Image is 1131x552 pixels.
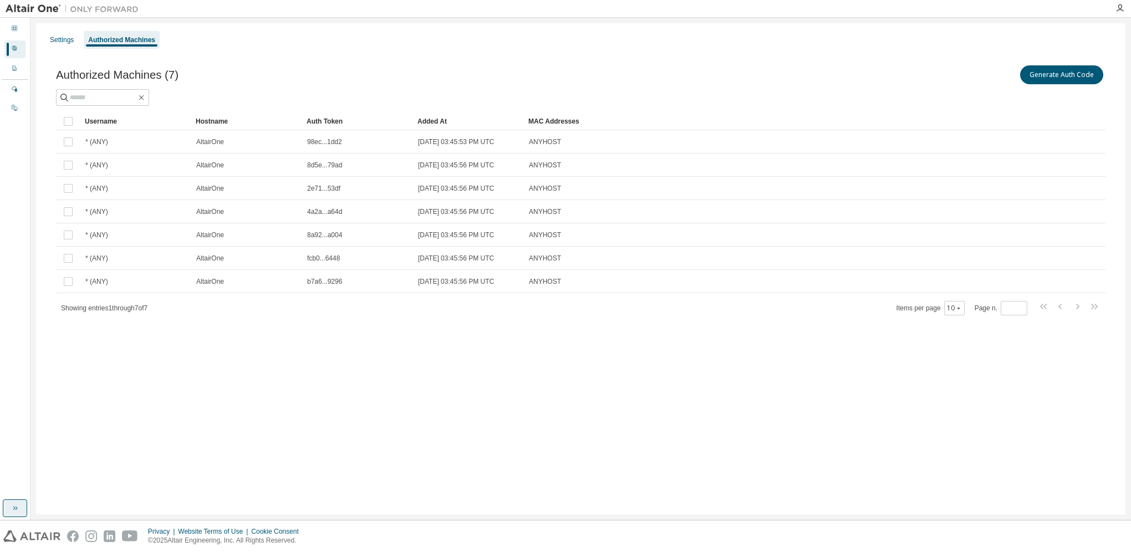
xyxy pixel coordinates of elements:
div: Added At [417,113,519,130]
span: 98ec...1dd2 [307,137,342,146]
span: [DATE] 03:45:56 PM UTC [418,207,494,216]
img: instagram.svg [85,530,97,542]
p: © 2025 Altair Engineering, Inc. All Rights Reserved. [148,536,305,545]
span: [DATE] 03:45:56 PM UTC [418,254,494,263]
span: * (ANY) [85,137,108,146]
span: [DATE] 03:45:56 PM UTC [418,161,494,170]
div: Cookie Consent [251,527,305,536]
div: Managed [4,81,26,99]
div: Hostname [196,113,298,130]
span: ANYHOST [529,277,561,286]
span: * (ANY) [85,231,108,239]
span: 4a2a...a64d [307,207,342,216]
span: AltairOne [196,231,224,239]
div: Authorized Machines [88,35,155,44]
span: AltairOne [196,161,224,170]
span: AltairOne [196,207,224,216]
button: 10 [947,304,962,313]
span: ANYHOST [529,231,561,239]
span: ANYHOST [529,207,561,216]
span: * (ANY) [85,207,108,216]
div: Company Profile [4,60,26,78]
span: fcb0...6448 [307,254,340,263]
span: Items per page [896,301,965,315]
div: Username [85,113,187,130]
span: ANYHOST [529,137,561,146]
div: Settings [50,35,74,44]
div: Privacy [148,527,178,536]
span: 2e71...53df [307,184,340,193]
span: * (ANY) [85,161,108,170]
span: [DATE] 03:45:53 PM UTC [418,137,494,146]
img: Altair One [6,3,144,14]
span: 8d5e...79ad [307,161,342,170]
div: Website Terms of Use [178,527,251,536]
span: ANYHOST [529,161,561,170]
div: Auth Token [307,113,409,130]
div: MAC Addresses [528,113,989,130]
div: User Profile [4,40,26,58]
span: b7a6...9296 [307,277,342,286]
img: youtube.svg [122,530,138,542]
img: facebook.svg [67,530,79,542]
span: Showing entries 1 through 7 of 7 [61,304,147,312]
span: * (ANY) [85,254,108,263]
span: * (ANY) [85,277,108,286]
img: altair_logo.svg [3,530,60,542]
span: AltairOne [196,184,224,193]
span: [DATE] 03:45:56 PM UTC [418,184,494,193]
span: [DATE] 03:45:56 PM UTC [418,231,494,239]
span: Authorized Machines (7) [56,69,179,81]
span: ANYHOST [529,254,561,263]
div: Dashboard [4,21,26,38]
img: linkedin.svg [104,530,115,542]
div: On Prem [4,100,26,117]
span: * (ANY) [85,184,108,193]
button: Generate Auth Code [1020,65,1103,84]
span: AltairOne [196,277,224,286]
span: ANYHOST [529,184,561,193]
span: Page n. [975,301,1027,315]
span: AltairOne [196,137,224,146]
span: AltairOne [196,254,224,263]
span: [DATE] 03:45:56 PM UTC [418,277,494,286]
span: 8a92...a004 [307,231,342,239]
